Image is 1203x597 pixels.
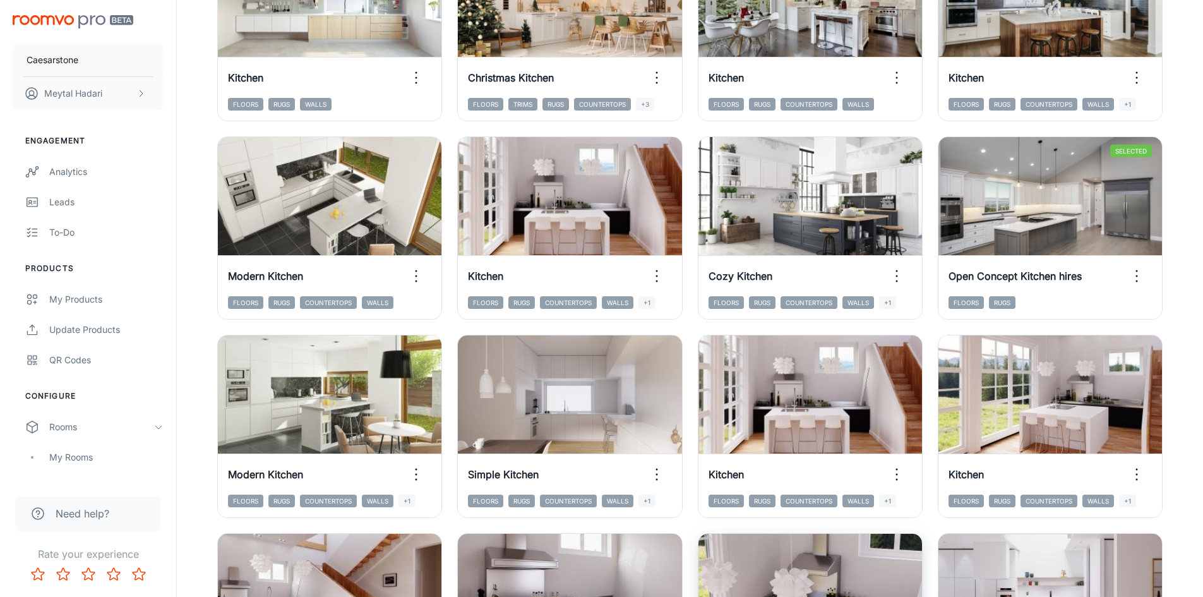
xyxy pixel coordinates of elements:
[749,296,775,309] span: Rugs
[781,296,837,309] span: Countertops
[56,506,109,521] span: Need help?
[228,98,263,111] span: Floors
[542,98,569,111] span: Rugs
[468,296,503,309] span: Floors
[49,323,164,337] div: Update Products
[49,353,164,367] div: QR Codes
[602,296,633,309] span: Walls
[1110,145,1152,157] span: Selected
[49,226,164,239] div: To-do
[842,98,874,111] span: Walls
[709,268,772,284] h6: Cozy Kitchen
[709,70,744,85] h6: Kitchen
[949,70,984,85] h6: Kitchen
[25,562,51,587] button: Rate 1 star
[49,450,164,464] div: My Rooms
[709,467,744,482] h6: Kitchen
[49,420,153,434] div: Rooms
[51,562,76,587] button: Rate 2 star
[268,98,295,111] span: Rugs
[228,467,303,482] h6: Modern Kitchen
[638,296,655,309] span: +1
[508,296,535,309] span: Rugs
[636,98,654,111] span: +3
[76,562,101,587] button: Rate 3 star
[228,268,303,284] h6: Modern Kitchen
[879,296,896,309] span: +1
[1082,98,1114,111] span: Walls
[602,495,633,507] span: Walls
[49,165,164,179] div: Analytics
[10,546,166,562] p: Rate your experience
[268,296,295,309] span: Rugs
[300,98,332,111] span: Walls
[709,296,744,309] span: Floors
[300,495,357,507] span: Countertops
[49,292,164,306] div: My Products
[1082,495,1114,507] span: Walls
[709,98,744,111] span: Floors
[1020,98,1077,111] span: Countertops
[468,70,554,85] h6: Christmas Kitchen
[508,98,537,111] span: Trims
[879,495,896,507] span: +1
[989,296,1015,309] span: Rugs
[468,495,503,507] span: Floors
[989,98,1015,111] span: Rugs
[949,495,984,507] span: Floors
[101,562,126,587] button: Rate 4 star
[638,495,655,507] span: +1
[540,296,597,309] span: Countertops
[749,495,775,507] span: Rugs
[398,495,416,507] span: +1
[1119,98,1136,111] span: +1
[49,195,164,209] div: Leads
[1020,495,1077,507] span: Countertops
[781,495,837,507] span: Countertops
[989,495,1015,507] span: Rugs
[13,44,164,76] button: Caesarstone
[574,98,631,111] span: Countertops
[949,268,1082,284] h6: Open Concept Kitchen hires
[228,296,263,309] span: Floors
[540,495,597,507] span: Countertops
[842,495,874,507] span: Walls
[1119,495,1136,507] span: +1
[949,296,984,309] span: Floors
[49,481,164,495] div: Designer Rooms
[949,467,984,482] h6: Kitchen
[13,15,133,28] img: Roomvo PRO Beta
[468,98,503,111] span: Floors
[508,495,535,507] span: Rugs
[362,495,393,507] span: Walls
[468,268,503,284] h6: Kitchen
[749,98,775,111] span: Rugs
[362,296,393,309] span: Walls
[228,70,263,85] h6: Kitchen
[949,98,984,111] span: Floors
[228,495,263,507] span: Floors
[300,296,357,309] span: Countertops
[781,98,837,111] span: Countertops
[842,296,874,309] span: Walls
[268,495,295,507] span: Rugs
[27,53,78,67] p: Caesarstone
[44,87,102,100] p: Meytal Hadari
[126,562,152,587] button: Rate 5 star
[13,77,164,110] button: Meytal Hadari
[709,495,744,507] span: Floors
[468,467,539,482] h6: Simple Kitchen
